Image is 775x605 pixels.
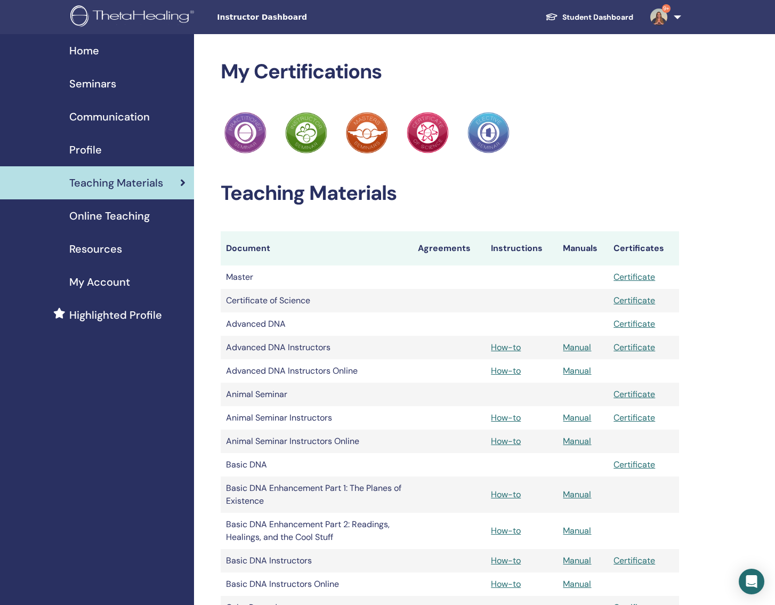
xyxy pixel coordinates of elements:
[491,578,521,590] a: How-to
[613,295,655,306] a: Certificate
[407,112,448,154] img: Practitioner
[613,459,655,470] a: Certificate
[563,578,591,590] a: Manual
[221,289,413,312] td: Certificate of Science
[613,555,655,566] a: Certificate
[221,231,413,265] th: Document
[69,175,163,191] span: Teaching Materials
[221,359,413,383] td: Advanced DNA Instructors Online
[221,572,413,596] td: Basic DNA Instructors Online
[650,9,667,26] img: default.jpg
[69,109,150,125] span: Communication
[613,389,655,400] a: Certificate
[221,430,413,453] td: Animal Seminar Instructors Online
[467,112,509,154] img: Practitioner
[221,383,413,406] td: Animal Seminar
[558,231,608,265] th: Manuals
[563,342,591,353] a: Manual
[224,112,266,154] img: Practitioner
[285,112,327,154] img: Practitioner
[563,555,591,566] a: Manual
[346,112,387,154] img: Practitioner
[545,12,558,21] img: graduation-cap-white.svg
[69,241,122,257] span: Resources
[221,181,680,206] h2: Teaching Materials
[563,435,591,447] a: Manual
[613,342,655,353] a: Certificate
[217,12,377,23] span: Instructor Dashboard
[563,365,591,376] a: Manual
[413,231,486,265] th: Agreements
[491,555,521,566] a: How-to
[221,453,413,477] td: Basic DNA
[563,412,591,423] a: Manual
[563,525,591,536] a: Manual
[221,477,413,513] td: Basic DNA Enhancement Part 1: The Planes of Existence
[491,489,521,500] a: How-to
[608,231,679,265] th: Certificates
[491,435,521,447] a: How-to
[613,271,655,283] a: Certificate
[537,7,642,27] a: Student Dashboard
[486,231,558,265] th: Instructions
[563,489,591,500] a: Manual
[613,412,655,423] a: Certificate
[491,412,521,423] a: How-to
[69,76,116,92] span: Seminars
[491,342,521,353] a: How-to
[491,525,521,536] a: How-to
[69,208,150,224] span: Online Teaching
[662,4,671,13] span: 9+
[70,5,198,29] img: logo.png
[221,336,413,359] td: Advanced DNA Instructors
[221,60,680,84] h2: My Certifications
[739,569,764,594] div: Open Intercom Messenger
[69,142,102,158] span: Profile
[221,265,413,289] td: Master
[613,318,655,329] a: Certificate
[221,513,413,549] td: Basic DNA Enhancement Part 2: Readings, Healings, and the Cool Stuff
[221,549,413,572] td: Basic DNA Instructors
[221,312,413,336] td: Advanced DNA
[491,365,521,376] a: How-to
[221,406,413,430] td: Animal Seminar Instructors
[69,43,99,59] span: Home
[69,307,162,323] span: Highlighted Profile
[69,274,130,290] span: My Account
